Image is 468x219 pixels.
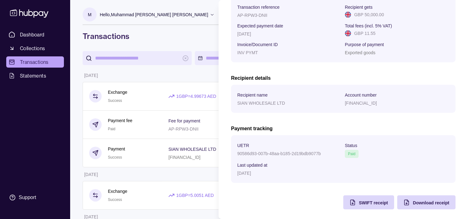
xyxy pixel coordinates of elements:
[237,171,251,176] p: [DATE]
[345,143,357,148] p: Status
[237,13,267,18] p: AP-RPW3-DNII
[237,101,285,106] p: SIAN WHOLESALE LTD
[237,93,268,98] p: Recipient name
[237,23,283,28] p: Expected payment date
[345,93,377,98] p: Account number
[237,163,268,168] p: Last updated at
[231,75,456,82] h2: Recipient details
[343,195,394,209] button: SWIFT receipt
[345,23,392,28] p: Total fees (incl. 5% VAT)
[413,200,449,205] span: Download receipt
[237,143,249,148] p: UETR
[237,42,278,47] p: Invoice/Document ID
[345,101,377,106] p: [FINANCIAL_ID]
[345,5,373,10] p: Recipient gets
[345,42,384,47] p: Purpose of payment
[348,152,355,156] span: Paid
[231,125,456,132] h2: Payment tracking
[354,30,375,37] p: GBP 11.55
[397,195,456,209] button: Download receipt
[237,50,258,55] p: INV PYMT
[237,5,280,10] p: Transaction reference
[237,151,321,156] p: 90586d93-007b-48aa-b185-2d19bdb9077b
[237,31,251,36] p: [DATE]
[354,11,384,18] p: GBP 50,000.00
[345,30,351,36] img: gb
[345,12,351,18] img: gb
[345,50,375,55] p: Exported goods
[359,200,388,205] span: SWIFT receipt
